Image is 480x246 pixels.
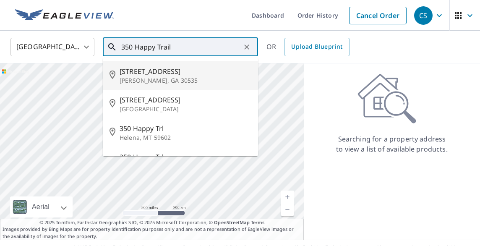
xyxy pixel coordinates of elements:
span: [STREET_ADDRESS] [120,95,251,105]
span: 350 Happy Trl [120,123,251,133]
input: Search by address or latitude-longitude [121,35,241,59]
button: Clear [241,41,253,53]
span: [STREET_ADDRESS] [120,66,251,76]
p: [PERSON_NAME], GA 30535 [120,76,251,85]
span: 350 Happy Trl [120,152,251,162]
div: [GEOGRAPHIC_DATA] [10,35,94,59]
a: Current Level 5, Zoom In [281,191,294,203]
div: OR [266,38,350,56]
p: [GEOGRAPHIC_DATA] [120,105,251,113]
p: Helena, MT 59602 [120,133,251,142]
p: Searching for a property address to view a list of available products. [336,134,448,154]
a: Terms [251,219,265,225]
div: Aerial [29,196,52,217]
div: Aerial [10,196,73,217]
a: OpenStreetMap [214,219,249,225]
a: Current Level 5, Zoom Out [281,203,294,216]
img: EV Logo [15,9,114,22]
div: CS [414,6,433,25]
span: © 2025 TomTom, Earthstar Geographics SIO, © 2025 Microsoft Corporation, © [39,219,265,226]
a: Cancel Order [349,7,407,24]
span: Upload Blueprint [291,42,342,52]
a: Upload Blueprint [284,38,349,56]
